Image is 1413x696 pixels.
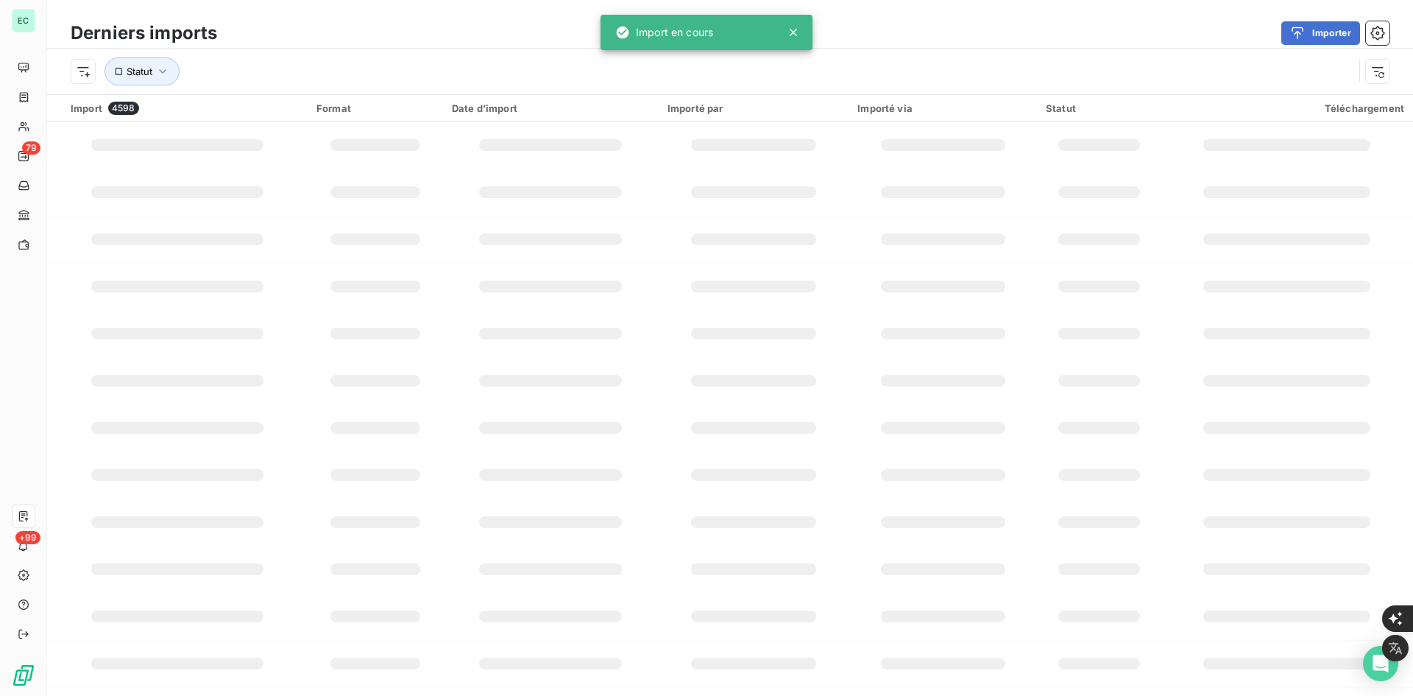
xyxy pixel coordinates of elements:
div: Format [316,102,434,114]
div: Téléchargement [1169,102,1404,114]
div: Import [71,102,299,115]
button: Statut [105,57,180,85]
img: Logo LeanPay [12,664,35,687]
div: Open Intercom Messenger [1363,646,1398,681]
div: Statut [1046,102,1152,114]
span: +99 [15,531,40,544]
div: Import en cours [615,19,713,46]
div: Date d’import [452,102,650,114]
h3: Derniers imports [71,20,217,46]
span: 4598 [108,102,139,115]
span: 79 [22,141,40,155]
button: Importer [1281,21,1360,45]
span: Statut [127,66,152,77]
div: Importé via [857,102,1028,114]
div: Importé par [667,102,840,114]
div: EC [12,9,35,32]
